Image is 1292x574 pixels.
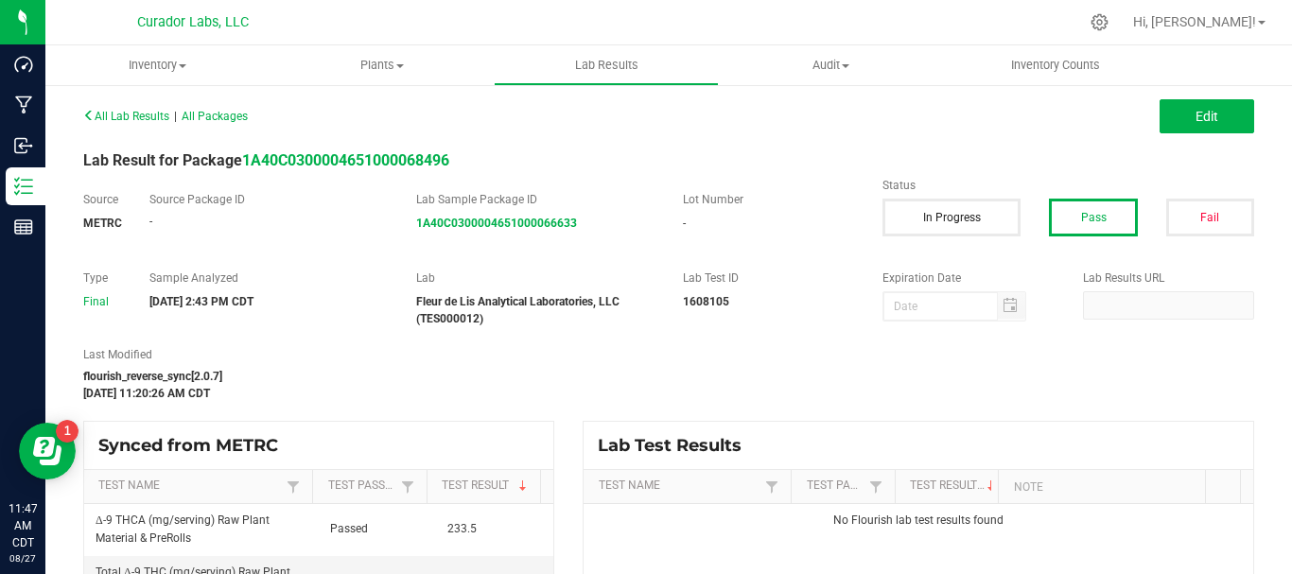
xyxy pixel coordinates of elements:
[986,57,1126,74] span: Inventory Counts
[83,270,121,287] label: Type
[396,475,419,498] a: Filter
[1088,13,1111,31] div: Manage settings
[83,110,169,123] span: All Lab Results
[9,551,37,565] p: 08/27
[96,513,270,545] span: Δ-9 THCA (mg/serving) Raw Plant Material & PreRolls
[174,110,177,123] span: |
[1049,199,1137,236] button: Pass
[149,270,388,287] label: Sample Analyzed
[83,293,121,310] div: Final
[416,191,655,208] label: Lab Sample Package ID
[864,475,887,498] a: Filter
[1083,270,1254,287] label: Lab Results URL
[83,370,222,383] strong: flourish_reverse_sync[2.0.7]
[19,423,76,479] iframe: Resource center
[1160,99,1254,133] button: Edit
[149,295,253,308] strong: [DATE] 2:43 PM CDT
[416,270,655,287] label: Lab
[683,270,854,287] label: Lab Test ID
[447,522,477,535] span: 233.5
[442,478,533,494] a: Test ResultSortable
[584,504,1253,537] td: No Flourish lab test results found
[943,45,1167,85] a: Inventory Counts
[683,217,686,230] span: -
[683,295,729,308] strong: 1608105
[45,45,270,85] a: Inventory
[416,295,620,325] strong: Fleur de Lis Analytical Laboratories, LLC (TES000012)
[882,177,1254,194] label: Status
[328,478,396,494] a: Test PassedSortable
[599,478,760,494] a: Test NameSortable
[45,57,270,74] span: Inventory
[683,191,854,208] label: Lot Number
[98,478,282,494] a: Test NameSortable
[1196,109,1218,124] span: Edit
[720,57,942,74] span: Audit
[14,217,33,236] inline-svg: Reports
[282,475,305,498] a: Filter
[149,215,152,228] span: -
[515,478,531,494] span: Sortable
[83,217,122,230] strong: METRC
[330,522,368,535] span: Passed
[242,151,449,169] a: 1A40C0300004651000068496
[14,55,33,74] inline-svg: Dashboard
[83,151,449,169] span: Lab Result for Package
[83,346,854,363] label: Last Modified
[998,470,1205,504] th: Note
[14,136,33,155] inline-svg: Inbound
[807,478,864,494] a: Test PassedSortable
[14,177,33,196] inline-svg: Inventory
[1133,14,1256,29] span: Hi, [PERSON_NAME]!
[182,110,248,123] span: All Packages
[149,191,388,208] label: Source Package ID
[882,270,1054,287] label: Expiration Date
[9,500,37,551] p: 11:47 AM CDT
[1166,199,1254,236] button: Fail
[760,475,783,498] a: Filter
[137,14,249,30] span: Curador Labs, LLC
[719,45,943,85] a: Audit
[416,217,577,230] a: 1A40C0300004651000066633
[270,45,494,85] a: Plants
[882,199,1021,236] button: In Progress
[550,57,664,74] span: Lab Results
[598,435,756,456] span: Lab Test Results
[83,387,210,400] strong: [DATE] 11:20:26 AM CDT
[271,57,493,74] span: Plants
[83,191,121,208] label: Source
[910,478,991,494] a: Test ResultSortable
[14,96,33,114] inline-svg: Manufacturing
[56,420,79,443] iframe: Resource center unread badge
[494,45,718,85] a: Lab Results
[984,478,999,494] span: Sortable
[98,435,292,456] span: Synced from METRC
